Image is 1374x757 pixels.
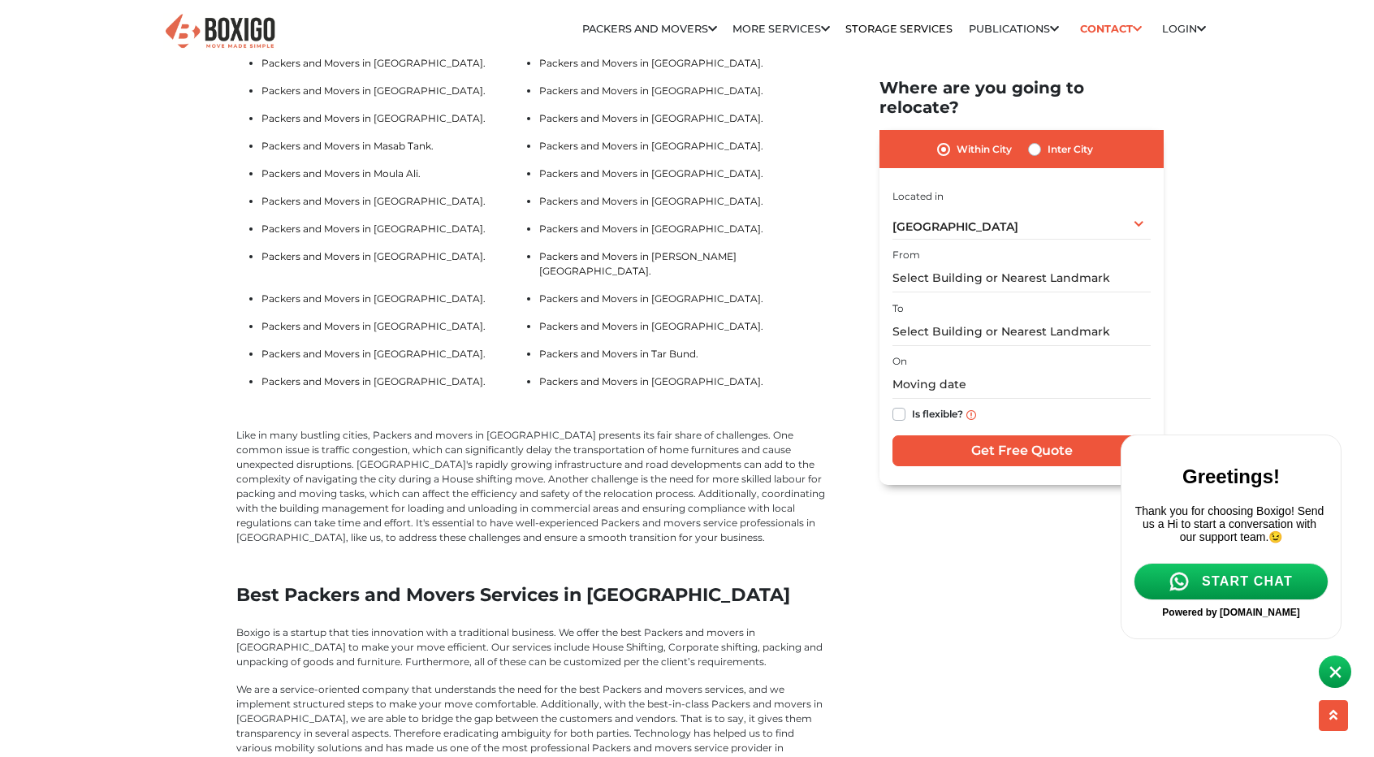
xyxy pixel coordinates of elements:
[892,265,1151,293] input: Select Building or Nearest Landmark
[236,625,829,669] p: Boxigo is a startup that ties innovation with a traditional business. We offer the best Packers a...
[539,140,763,152] a: Packers and Movers in [GEOGRAPHIC_DATA].
[1162,23,1206,35] a: Login
[892,189,944,204] label: Located in
[48,179,102,190] span: Powered by
[261,167,421,180] a: Packers and Movers in Moula Ali.
[261,84,486,97] a: Packers and Movers in [GEOGRAPHIC_DATA].
[969,23,1059,35] a: Publications
[1319,700,1348,731] button: scroll up
[582,23,717,35] a: Packers and Movers
[912,405,963,422] label: Is flexible?
[19,135,214,172] a: START CHAT
[19,37,214,60] h2: Greetings!
[163,12,277,52] img: Boxigo
[1048,140,1093,159] label: Inter City
[261,348,486,360] a: Packers and Movers in [GEOGRAPHIC_DATA].
[88,146,179,161] span: START CHAT
[261,250,486,262] a: Packers and Movers in [GEOGRAPHIC_DATA].
[261,292,486,305] a: Packers and Movers in [GEOGRAPHIC_DATA].
[957,140,1012,159] label: Within City
[215,27,227,39] img: close.svg
[892,220,1018,235] span: [GEOGRAPHIC_DATA]
[261,57,486,69] a: Packers and Movers in [GEOGRAPHIC_DATA].
[539,375,763,387] a: Packers and Movers in [GEOGRAPHIC_DATA].
[892,249,920,263] label: From
[236,428,829,545] p: Like in many bustling cities, Packers and movers in [GEOGRAPHIC_DATA] presents its fair share of ...
[892,436,1151,467] input: Get Free Quote
[845,23,953,35] a: Storage Services
[539,292,763,305] a: Packers and Movers in [GEOGRAPHIC_DATA].
[539,112,763,124] a: Packers and Movers in [GEOGRAPHIC_DATA].
[539,223,763,235] a: Packers and Movers in [GEOGRAPHIC_DATA].
[539,195,763,207] a: Packers and Movers in [GEOGRAPHIC_DATA].
[892,301,904,316] label: To
[261,375,486,387] a: Packers and Movers in [GEOGRAPHIC_DATA].
[261,140,434,152] a: Packers and Movers in Masab Tank.
[892,318,1151,346] input: Select Building or Nearest Landmark
[539,57,763,69] a: Packers and Movers in [GEOGRAPHIC_DATA].
[539,348,698,360] a: Packers and Movers in Tar Bund.
[1074,16,1147,41] a: Contact
[966,410,976,420] img: info
[261,112,486,124] a: Packers and Movers in [GEOGRAPHIC_DATA].
[879,78,1164,117] h2: Where are you going to relocate?
[892,355,907,370] label: On
[236,584,829,606] h2: Best Packers and Movers Services in [GEOGRAPHIC_DATA]
[106,179,186,190] a: [DOMAIN_NAME]
[539,84,763,97] a: Packers and Movers in [GEOGRAPHIC_DATA].
[732,23,830,35] a: More services
[261,195,486,207] a: Packers and Movers in [GEOGRAPHIC_DATA].
[539,167,763,180] a: Packers and Movers in [GEOGRAPHIC_DATA].
[261,223,486,235] a: Packers and Movers in [GEOGRAPHIC_DATA].
[539,320,763,332] a: Packers and Movers in [GEOGRAPHIC_DATA].
[892,371,1151,400] input: Moving date
[55,144,75,163] img: whatsapp-icon.svg
[261,320,486,332] a: Packers and Movers in [GEOGRAPHIC_DATA].
[539,250,737,277] a: Packers and Movers in [PERSON_NAME][GEOGRAPHIC_DATA].
[19,76,214,115] p: Thank you for choosing Boxigo! Send us a Hi to start a conversation with our support team.😉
